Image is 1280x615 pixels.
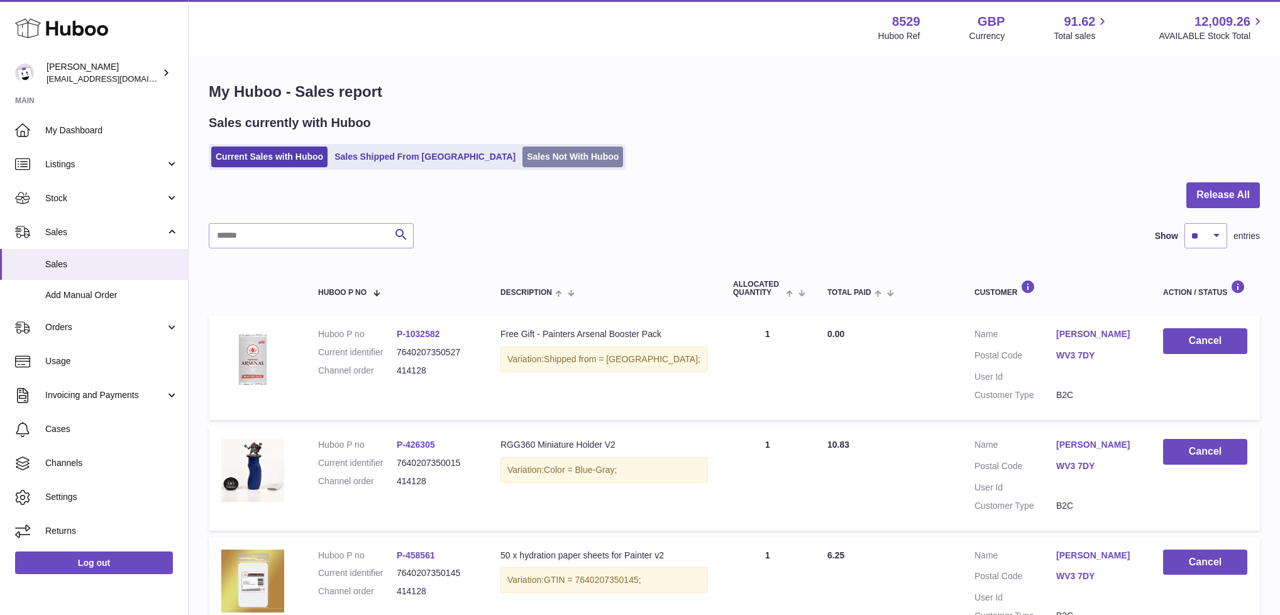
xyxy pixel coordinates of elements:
span: Usage [45,355,179,367]
a: P-1032582 [397,329,440,339]
span: Total paid [827,289,871,297]
div: Currency [969,30,1005,42]
span: 0.00 [827,329,844,339]
a: WV3 7DY [1056,460,1138,472]
a: [PERSON_NAME] [1056,550,1138,562]
div: Variation: [500,457,708,483]
label: Show [1155,230,1178,242]
img: Packaging-Paper-PAINTER-V2-Single-use-50x-2.jpg [221,550,284,612]
img: Redgrass-painters-arsenal-booster-cards.jpg [221,328,284,391]
div: Free Gift - Painters Arsenal Booster Pack [500,328,708,340]
span: Channels [45,457,179,469]
button: Cancel [1163,550,1247,575]
span: Sales [45,258,179,270]
dt: Current identifier [318,567,397,579]
span: My Dashboard [45,125,179,136]
span: Cases [45,423,179,435]
dt: User Id [974,592,1056,604]
dd: B2C [1056,389,1138,401]
a: [PERSON_NAME] [1056,439,1138,451]
dt: Customer Type [974,500,1056,512]
dt: Customer Type [974,389,1056,401]
a: 91.62 Total sales [1054,13,1110,42]
div: 50 x hydration paper sheets for Painter v2 [500,550,708,562]
span: Invoicing and Payments [45,389,165,401]
span: Settings [45,491,179,503]
a: P-458561 [397,550,435,560]
dd: B2C [1056,500,1138,512]
dt: Name [974,328,1056,343]
a: WV3 7DY [1056,350,1138,362]
span: Stock [45,192,165,204]
dd: 7640207350527 [397,346,475,358]
span: entries [1233,230,1260,242]
dt: Postal Code [974,570,1056,585]
div: Variation: [500,567,708,593]
h1: My Huboo - Sales report [209,82,1260,102]
span: Orders [45,321,165,333]
dd: 414128 [397,585,475,597]
span: Shipped from = [GEOGRAPHIC_DATA]; [544,354,700,364]
span: 91.62 [1064,13,1095,30]
div: Variation: [500,346,708,372]
img: RGG360-painting-handle-best-hobby-holder-1.jpg [221,439,284,502]
div: [PERSON_NAME] [47,61,160,85]
a: WV3 7DY [1056,570,1138,582]
span: 6.25 [827,550,844,560]
dt: Huboo P no [318,328,397,340]
dd: 7640207350015 [397,457,475,469]
dt: Postal Code [974,460,1056,475]
span: ALLOCATED Quantity [733,280,783,297]
div: Customer [974,280,1138,297]
span: Sales [45,226,165,238]
div: RGG360 Miniature Holder V2 [500,439,708,451]
a: [PERSON_NAME] [1056,328,1138,340]
a: Sales Shipped From [GEOGRAPHIC_DATA] [330,147,520,167]
a: 12,009.26 AVAILABLE Stock Total [1159,13,1265,42]
span: Description [500,289,552,297]
dt: Name [974,439,1056,454]
dt: Current identifier [318,457,397,469]
span: Total sales [1054,30,1110,42]
span: Returns [45,525,179,537]
span: AVAILABLE Stock Total [1159,30,1265,42]
dd: 414128 [397,365,475,377]
span: Listings [45,158,165,170]
span: [EMAIL_ADDRESS][DOMAIN_NAME] [47,74,185,84]
span: Huboo P no [318,289,367,297]
dt: Channel order [318,365,397,377]
dt: Name [974,550,1056,565]
dd: 414128 [397,475,475,487]
button: Cancel [1163,439,1247,465]
div: Action / Status [1163,280,1247,297]
a: P-426305 [397,440,435,450]
td: 1 [720,316,815,420]
div: Huboo Ref [878,30,920,42]
a: Sales Not With Huboo [522,147,623,167]
dt: Channel order [318,585,397,597]
td: 1 [720,426,815,531]
span: Add Manual Order [45,289,179,301]
button: Cancel [1163,328,1247,354]
span: Color = Blue-Gray; [544,465,617,475]
span: 10.83 [827,440,849,450]
span: GTIN = 7640207350145; [544,575,641,585]
dt: User Id [974,371,1056,383]
button: Release All [1186,182,1260,208]
strong: GBP [978,13,1005,30]
a: Log out [15,551,173,574]
dt: User Id [974,482,1056,494]
dt: Huboo P no [318,550,397,562]
dt: Channel order [318,475,397,487]
dd: 7640207350145 [397,567,475,579]
img: admin@redgrass.ch [15,64,34,82]
strong: 8529 [892,13,920,30]
h2: Sales currently with Huboo [209,114,371,131]
dt: Huboo P no [318,439,397,451]
span: 12,009.26 [1194,13,1250,30]
dt: Current identifier [318,346,397,358]
a: Current Sales with Huboo [211,147,328,167]
dt: Postal Code [974,350,1056,365]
